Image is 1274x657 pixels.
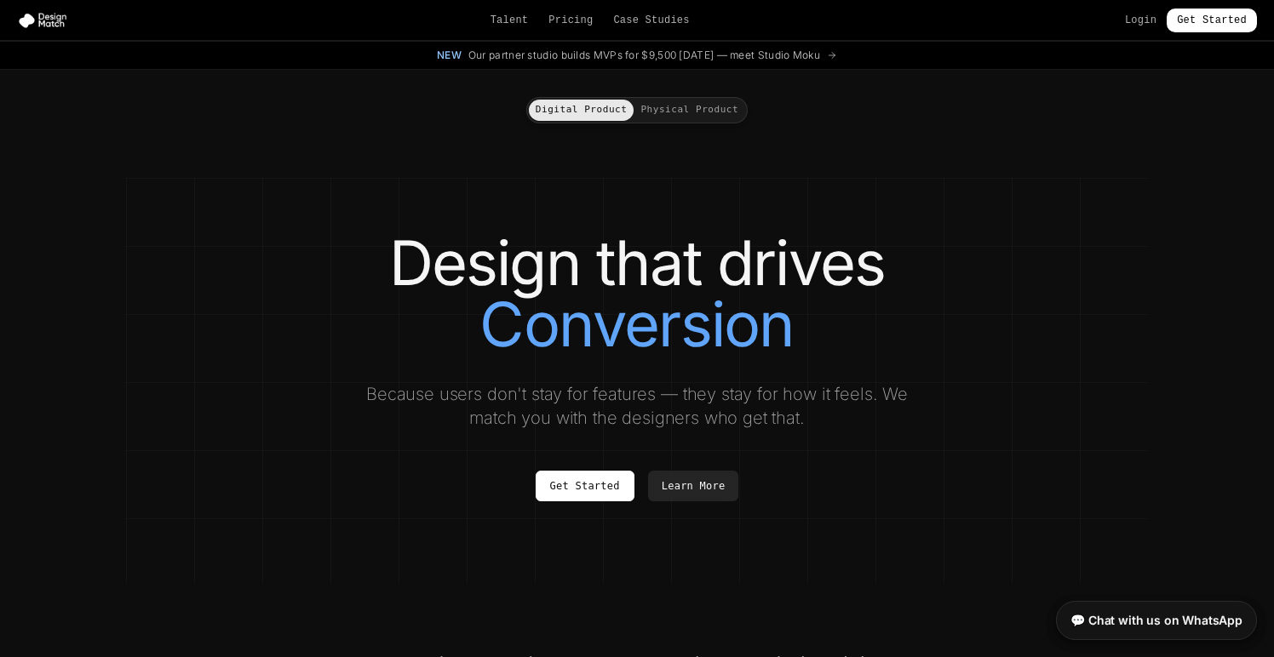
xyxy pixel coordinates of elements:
[536,471,634,501] a: Get Started
[1167,9,1257,32] a: Get Started
[491,14,529,27] a: Talent
[351,382,923,430] p: Because users don't stay for features — they stay for how it feels. We match you with the designe...
[1056,601,1257,640] a: 💬 Chat with us on WhatsApp
[1125,14,1156,27] a: Login
[613,14,689,27] a: Case Studies
[437,49,462,62] span: New
[17,12,75,29] img: Design Match
[479,294,794,355] span: Conversion
[468,49,820,62] span: Our partner studio builds MVPs for $9,500 [DATE] — meet Studio Moku
[548,14,593,27] a: Pricing
[648,471,739,501] a: Learn More
[529,100,634,121] button: Digital Product
[160,232,1114,355] h1: Design that drives
[634,100,745,121] button: Physical Product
